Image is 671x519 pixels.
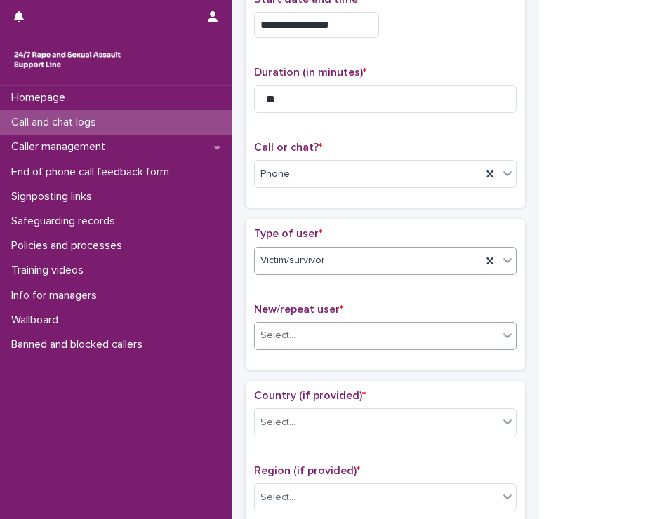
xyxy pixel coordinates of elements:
span: New/repeat user [254,304,343,315]
p: Homepage [6,91,77,105]
p: Caller management [6,140,117,154]
span: Region (if provided) [254,465,360,476]
span: Country (if provided) [254,390,366,401]
p: Training videos [6,264,95,277]
span: Type of user [254,228,322,239]
span: Phone [260,167,290,182]
span: Call or chat? [254,142,322,153]
img: rhQMoQhaT3yELyF149Cw [11,46,124,74]
div: Select... [260,415,295,430]
p: Info for managers [6,289,108,302]
div: Select... [260,328,295,343]
p: End of phone call feedback form [6,166,180,179]
div: Select... [260,490,295,505]
span: Victim/survivor [260,253,325,268]
p: Policies and processes [6,239,133,252]
p: Signposting links [6,190,103,203]
p: Call and chat logs [6,116,107,129]
p: Safeguarding records [6,215,126,228]
span: Duration (in minutes) [254,67,366,78]
p: Banned and blocked callers [6,338,154,351]
p: Wallboard [6,314,69,327]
